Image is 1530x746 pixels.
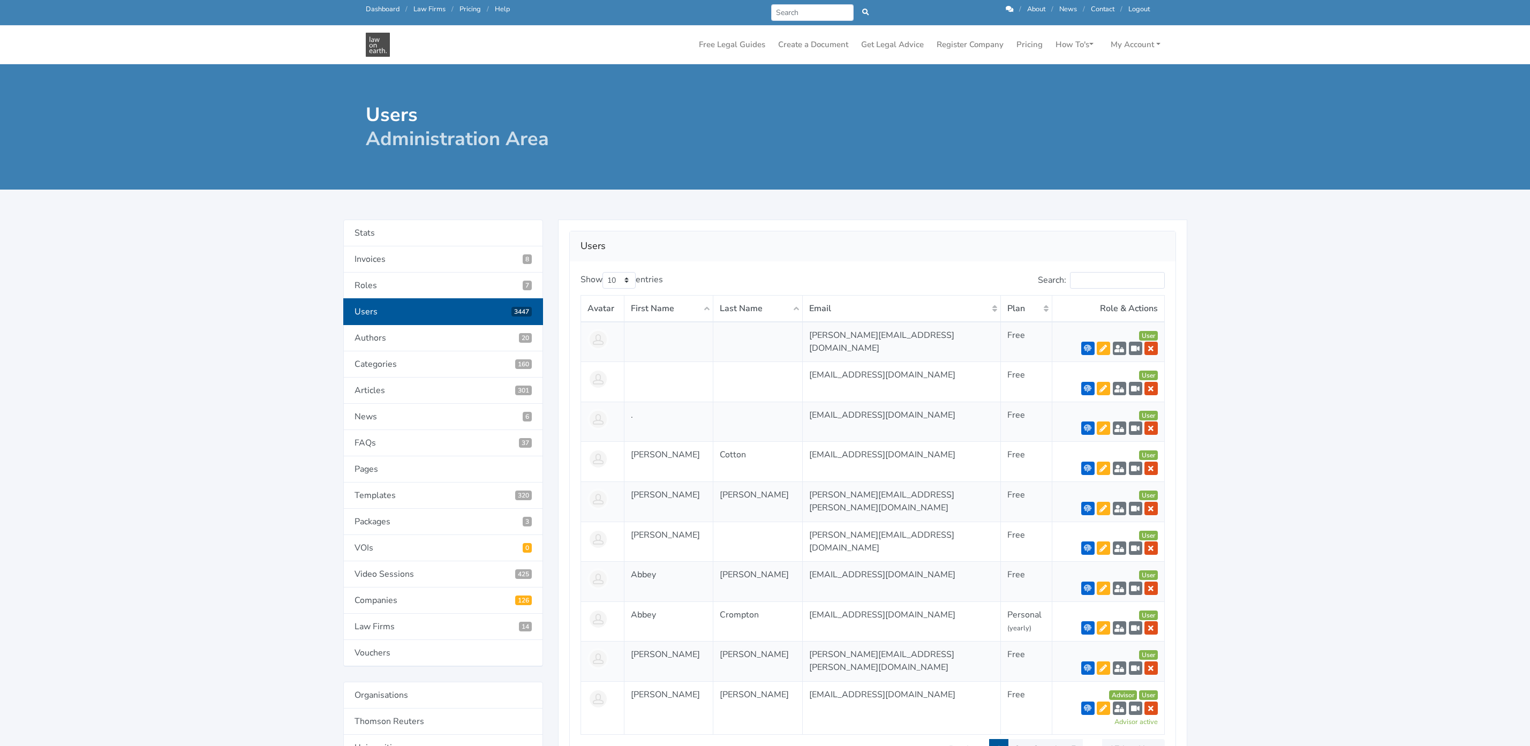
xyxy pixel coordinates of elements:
span: User [1139,331,1158,341]
a: Categories160 [343,351,543,378]
a: Organisations [343,682,543,709]
td: Free [1001,522,1052,562]
input: Search: [1070,272,1165,289]
small: (yearly) [1007,623,1031,633]
td: [EMAIL_ADDRESS][DOMAIN_NAME] [803,562,1001,602]
th: Avatar [581,295,624,322]
label: Search: [1038,272,1165,289]
a: Dashboard [366,4,400,14]
span: / [1019,4,1021,14]
a: My Account [1106,34,1165,55]
span: Pending VOIs [523,543,532,553]
span: 37 [519,438,532,448]
td: [EMAIL_ADDRESS][DOMAIN_NAME] [803,402,1001,442]
a: FAQs [343,430,543,456]
input: Search [771,4,854,21]
a: Create a Document [774,34,853,55]
a: Articles [343,378,543,404]
td: Free [1001,481,1052,522]
td: [PERSON_NAME][EMAIL_ADDRESS][PERSON_NAME][DOMAIN_NAME] [803,481,1001,522]
img: Law On Earth [366,33,390,57]
small: Advisor active [1114,717,1158,727]
span: Administration Area [366,126,549,152]
label: Show entries [581,272,663,289]
a: Get Legal Advice [857,34,928,55]
span: / [1120,4,1122,14]
span: / [1051,4,1053,14]
td: [PERSON_NAME] [624,681,713,734]
span: Video Sessions [515,569,532,579]
td: Abbey [624,601,713,642]
td: Free [1001,362,1052,402]
select: Showentries [602,272,636,289]
td: [PERSON_NAME] [624,642,713,682]
td: Free [1001,402,1052,442]
span: Advisor [1109,690,1137,700]
td: [PERSON_NAME] [624,481,713,522]
span: 3 [523,517,532,526]
td: [PERSON_NAME][EMAIL_ADDRESS][DOMAIN_NAME] [803,522,1001,562]
span: 301 [515,386,532,395]
span: 3447 [511,307,532,317]
td: Free [1001,681,1052,734]
a: Companies126 [343,587,543,614]
span: 160 [515,359,532,369]
td: Cotton [713,442,803,482]
span: 20 [519,333,532,343]
span: User [1139,411,1158,420]
span: / [1083,4,1085,14]
a: Thomson Reuters [343,709,543,735]
td: Free [1001,322,1052,362]
a: Packages3 [343,509,543,535]
span: Law Firms [519,622,532,631]
a: Vouchers [343,640,543,666]
a: VOIs0 [343,535,543,561]
th: Email: activate to sort column ascending [803,295,1001,322]
span: User [1139,650,1158,660]
span: 7 [523,281,532,290]
td: [PERSON_NAME] [713,481,803,522]
a: News [343,404,543,430]
td: . [624,402,713,442]
span: 320 [515,491,532,500]
td: Abbey [624,562,713,602]
a: Free Legal Guides [695,34,770,55]
span: 6 [523,412,532,421]
span: User [1139,611,1158,620]
a: News [1059,4,1077,14]
a: Pricing [1012,34,1047,55]
a: Law Firms14 [343,614,543,640]
h1: Users [366,103,758,151]
a: Help [495,4,510,14]
a: Templates [343,483,543,509]
span: User [1139,570,1158,580]
span: / [451,4,454,14]
span: User [1139,531,1158,540]
span: / [487,4,489,14]
td: [EMAIL_ADDRESS][DOMAIN_NAME] [803,601,1001,642]
td: [PERSON_NAME] [624,442,713,482]
span: Registered Companies [515,596,532,605]
td: [PERSON_NAME] [713,681,803,734]
span: / [405,4,408,14]
td: Crompton [713,601,803,642]
a: Pricing [459,4,481,14]
a: Users3447 [343,298,543,325]
span: 8 [523,254,532,264]
td: Free [1001,562,1052,602]
span: User [1139,371,1158,380]
td: Personal [1001,601,1052,642]
a: Stats [343,220,543,246]
th: First Name: activate to sort column descending [624,295,713,322]
a: Pages [343,456,543,483]
td: [EMAIL_ADDRESS][DOMAIN_NAME] [803,681,1001,734]
a: Register Company [932,34,1008,55]
td: [PERSON_NAME] [713,642,803,682]
th: Last Name: activate to sort column ascending [713,295,803,322]
a: Invoices8 [343,246,543,273]
td: Free [1001,442,1052,482]
span: User [1139,491,1158,500]
a: Logout [1128,4,1150,14]
h2: Users [581,238,1165,255]
td: [EMAIL_ADDRESS][DOMAIN_NAME] [803,362,1001,402]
